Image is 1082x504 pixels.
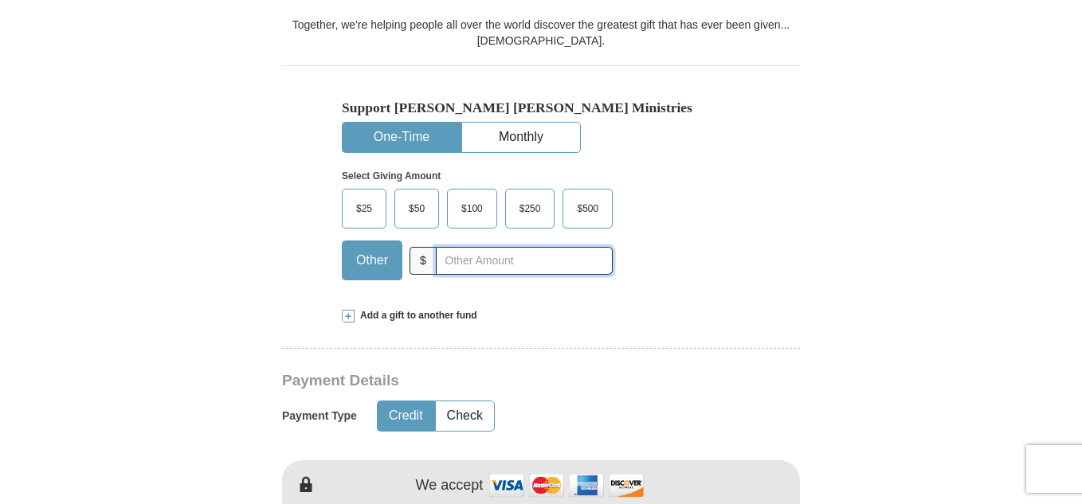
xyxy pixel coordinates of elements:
[355,309,477,322] span: Add a gift to another fund
[282,17,800,49] div: Together, we're helping people all over the world discover the greatest gift that has ever been g...
[487,468,646,502] img: credit cards accepted
[512,197,549,221] span: $250
[342,100,740,116] h5: Support [PERSON_NAME] [PERSON_NAME] Ministries
[342,170,441,182] strong: Select Giving Amount
[436,247,613,275] input: Other Amount
[401,197,433,221] span: $50
[282,409,357,423] h5: Payment Type
[410,247,437,275] span: $
[453,197,491,221] span: $100
[462,123,580,152] button: Monthly
[348,197,380,221] span: $25
[348,248,396,272] span: Other
[436,401,494,431] button: Check
[282,372,688,390] h3: Payment Details
[416,477,484,494] h4: We accept
[378,401,434,431] button: Credit
[569,197,606,221] span: $500
[343,123,461,152] button: One-Time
